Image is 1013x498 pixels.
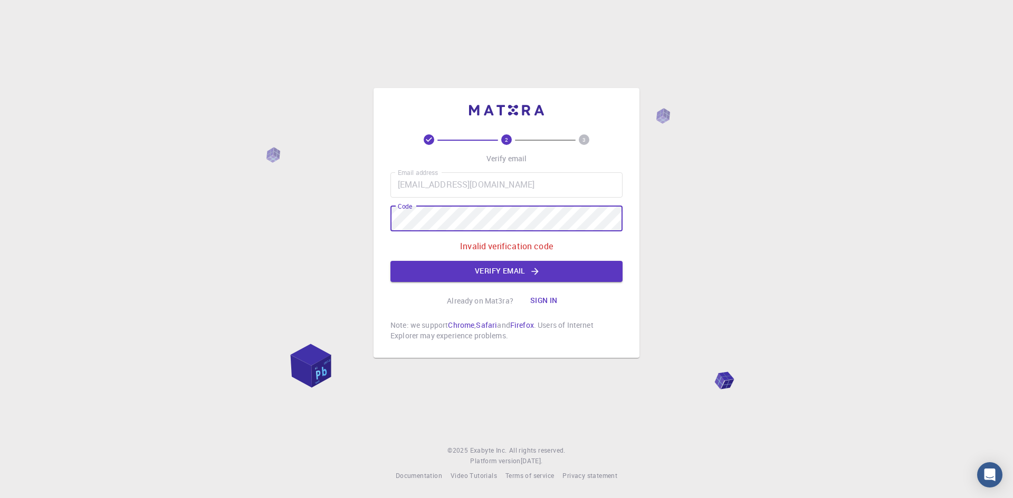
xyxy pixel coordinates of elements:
a: Video Tutorials [451,471,497,481]
a: Firefox [510,320,534,330]
a: Chrome [448,320,474,330]
p: Verify email [486,153,527,164]
text: 2 [505,136,508,143]
span: All rights reserved. [509,445,566,456]
a: Documentation [396,471,442,481]
span: [DATE] . [521,456,543,465]
span: Video Tutorials [451,471,497,480]
label: Email address [398,168,438,177]
span: Privacy statement [562,471,617,480]
span: Documentation [396,471,442,480]
button: Verify email [390,261,623,282]
span: Platform version [470,456,520,466]
a: Exabyte Inc. [470,445,507,456]
div: Open Intercom Messenger [977,462,1002,487]
span: Terms of service [505,471,554,480]
text: 3 [582,136,586,143]
a: Safari [476,320,497,330]
label: Code [398,202,412,211]
span: © 2025 [447,445,470,456]
p: Note: we support , and . Users of Internet Explorer may experience problems. [390,320,623,341]
button: Sign in [522,290,566,311]
p: Invalid verification code [460,240,553,252]
a: Privacy statement [562,471,617,481]
a: [DATE]. [521,456,543,466]
span: Exabyte Inc. [470,446,507,454]
p: Already on Mat3ra? [447,296,513,306]
a: Terms of service [505,471,554,481]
